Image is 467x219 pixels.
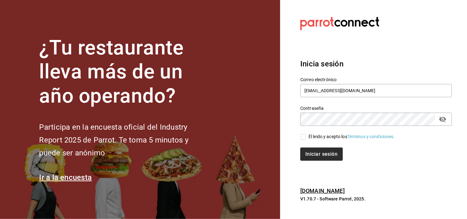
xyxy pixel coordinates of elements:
[39,36,209,108] h1: ¿Tu restaurante lleva más de un año operando?
[347,134,395,139] a: Términos y condiciones.
[300,106,452,110] label: Contraseña
[308,133,395,140] div: Él leido y acepto los
[300,84,452,97] input: Ingresa tu correo electrónico
[300,58,452,70] h3: Inicia sesión
[300,77,452,82] label: Correo electrónico
[300,188,345,194] a: [DOMAIN_NAME]
[39,121,209,159] h2: Participa en la encuesta oficial del Industry Report 2025 de Parrot. Te toma 5 minutos y puede se...
[39,173,92,182] a: Ir a la encuesta
[437,114,448,125] button: passwordField
[300,196,452,202] p: V1.70.7 - Software Parrot, 2025.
